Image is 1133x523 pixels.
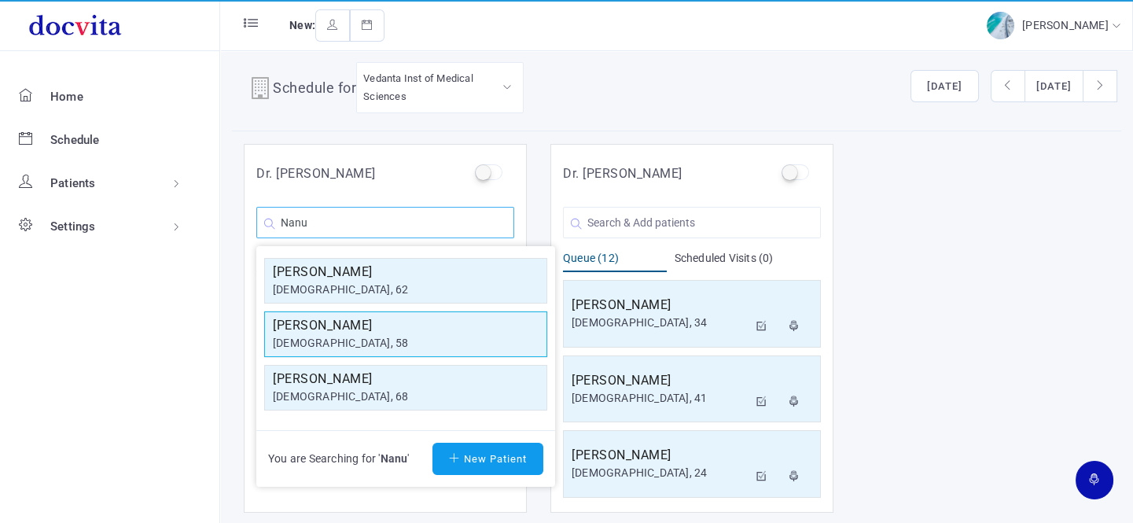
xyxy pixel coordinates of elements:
[563,250,667,272] div: Queue (12)
[50,133,100,147] span: Schedule
[572,296,748,315] h5: [PERSON_NAME]
[273,389,539,405] div: [DEMOGRAPHIC_DATA], 68
[363,69,517,106] div: Vedanta Inst of Medical Sciences
[256,164,376,183] h5: Dr. [PERSON_NAME]
[572,315,748,331] div: [DEMOGRAPHIC_DATA], 34
[256,207,514,238] input: Search & Add patients
[987,12,1014,39] img: img-2.jpg
[432,443,543,476] button: New Patient
[572,371,748,390] h5: [PERSON_NAME]
[273,282,539,298] div: [DEMOGRAPHIC_DATA], 62
[572,390,748,407] div: [DEMOGRAPHIC_DATA], 41
[563,207,821,238] input: Search & Add patients
[268,451,410,467] span: You are Searching for ' '
[289,19,315,31] span: New:
[273,335,539,352] div: [DEMOGRAPHIC_DATA], 58
[273,370,539,389] h5: [PERSON_NAME]
[910,70,979,103] button: [DATE]
[1024,70,1083,103] button: [DATE]
[273,263,539,282] h5: [PERSON_NAME]
[50,90,83,104] span: Home
[563,164,682,183] h5: Dr. [PERSON_NAME]
[273,316,539,335] h5: [PERSON_NAME]
[1022,19,1113,31] span: [PERSON_NAME]
[50,219,96,234] span: Settings
[572,446,748,465] h5: [PERSON_NAME]
[50,176,96,190] span: Patients
[572,465,748,481] div: [DEMOGRAPHIC_DATA], 24
[381,452,408,465] span: Nanu
[675,250,822,272] div: Scheduled Visits (0)
[273,77,356,102] h4: Schedule for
